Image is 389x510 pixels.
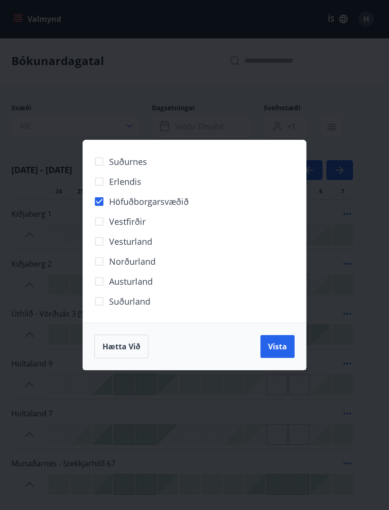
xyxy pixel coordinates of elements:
[109,155,147,168] span: Suðurnes
[109,275,153,288] span: Austurland
[109,215,146,228] span: Vestfirðir
[109,235,152,248] span: Vesturland
[109,175,141,188] span: Erlendis
[268,341,287,352] span: Vista
[109,195,189,208] span: Höfuðborgarsvæðið
[102,341,140,352] span: Hætta við
[109,295,150,308] span: Suðurland
[109,255,156,268] span: Norðurland
[94,335,148,358] button: Hætta við
[260,335,295,358] button: Vista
